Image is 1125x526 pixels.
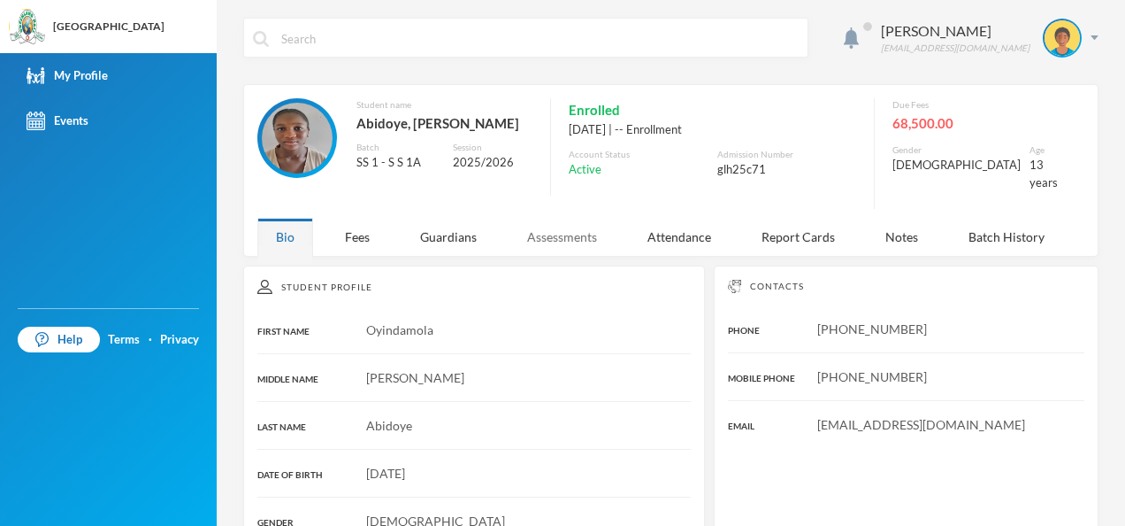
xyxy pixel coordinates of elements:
a: Help [18,327,100,353]
span: [PERSON_NAME] [366,370,464,385]
div: 68,500.00 [892,112,1058,135]
div: · [149,331,152,349]
div: [PERSON_NAME] [881,20,1029,42]
div: Bio [257,218,313,256]
span: Active [569,161,601,179]
span: Oyindamola [366,322,433,337]
a: Privacy [160,331,199,349]
div: My Profile [27,66,108,85]
input: Search [279,19,799,58]
div: Events [27,112,88,130]
div: [EMAIL_ADDRESS][DOMAIN_NAME] [881,42,1029,55]
div: Admission Number [717,148,856,161]
div: 13 years [1029,157,1058,191]
div: Gender [892,143,1021,157]
div: Account Status [569,148,708,161]
div: Due Fees [892,98,1058,112]
img: search [253,31,269,47]
div: Student name [356,98,532,112]
div: Guardians [402,218,495,256]
div: Batch History [950,218,1063,256]
img: logo [10,10,45,45]
div: Report Cards [743,218,853,256]
a: Terms [108,331,140,349]
div: Notes [867,218,937,256]
span: Enrolled [569,98,620,121]
div: Attendance [629,218,730,256]
div: [DATE] | -- Enrollment [569,121,856,139]
img: STUDENT [262,103,333,174]
div: [DEMOGRAPHIC_DATA] [892,157,1021,174]
div: Student Profile [257,280,691,294]
span: [PHONE_NUMBER] [817,369,927,384]
div: SS 1 - S S 1A [356,154,440,172]
span: [DATE] [366,466,405,481]
span: Abidoye [366,418,412,433]
div: 2025/2026 [453,154,532,172]
div: Session [453,141,532,154]
div: Batch [356,141,440,154]
span: [PHONE_NUMBER] [817,321,927,336]
div: glh25c71 [717,161,856,179]
span: [EMAIL_ADDRESS][DOMAIN_NAME] [817,417,1025,432]
div: Abidoye, [PERSON_NAME] [356,112,532,135]
div: Contacts [728,280,1084,293]
div: [GEOGRAPHIC_DATA] [53,19,165,35]
img: STUDENT [1045,20,1080,56]
div: Age [1029,143,1058,157]
div: Assessments [509,218,616,256]
div: Fees [326,218,388,256]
